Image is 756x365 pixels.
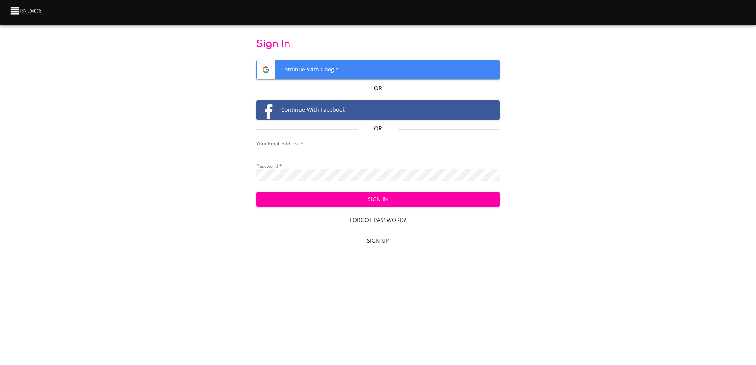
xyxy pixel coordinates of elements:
span: Sign Up [259,236,497,246]
span: Forgot Password? [259,215,497,225]
a: Forgot Password? [256,213,500,228]
label: Password [256,164,282,169]
button: Google logoContinue With Google [256,60,500,79]
span: Sign In [263,194,493,204]
a: Sign Up [256,233,500,248]
img: Google logo [257,60,275,79]
button: Facebook logoContinue With Facebook [256,100,500,120]
p: Sign In [256,38,500,51]
button: Sign In [256,192,500,207]
label: Your Email Address [256,141,303,146]
span: Continue With Google [257,60,499,79]
img: CSV Loader [9,5,43,16]
span: Continue With Facebook [257,101,499,119]
p: Or [358,124,399,132]
p: Or [358,84,399,92]
img: Facebook logo [257,101,275,119]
